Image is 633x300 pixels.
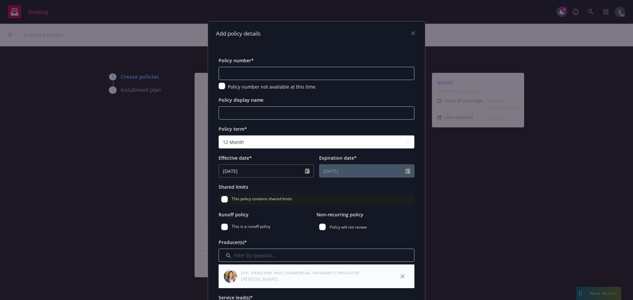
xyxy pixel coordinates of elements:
[219,249,414,262] input: Filter by keyword...
[316,221,414,233] div: Policy will not renew
[305,168,310,174] svg: Calendar
[219,155,252,161] span: Effective date*
[319,155,357,161] span: Expiration date*
[219,184,248,190] span: Shared limits
[219,239,247,245] span: Producer(s)*
[406,168,410,174] svg: Calendar
[219,97,263,103] span: Policy display name
[219,126,247,132] span: Policy term*
[219,57,254,64] span: Policy number*
[219,193,414,205] div: This policy contains shared limits
[228,84,316,90] span: Policy number not available at this time
[241,276,359,283] span: [PERSON_NAME]
[224,270,237,283] img: employee photo
[216,29,260,38] h1: Add policy details
[399,272,407,280] a: close
[241,270,359,276] span: SVP, Principal and Commercial Insurance Producer
[316,211,363,218] span: Non-recurring policy
[409,29,417,37] a: close
[219,211,249,218] span: Runoff policy
[319,165,406,177] input: MM/DD/YYYY
[219,165,305,177] input: MM/DD/YYYY
[219,221,316,233] div: This is a runoff policy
